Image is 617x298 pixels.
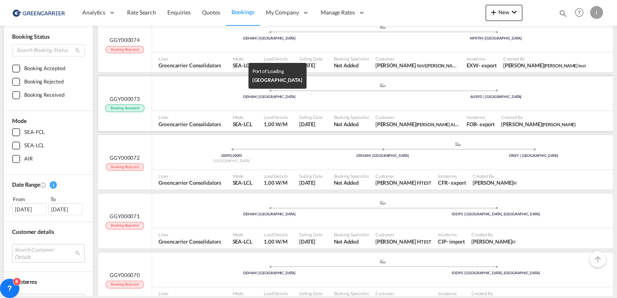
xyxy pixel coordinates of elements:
[232,62,252,69] span: SEA-LCL
[232,153,242,158] span: 20095
[375,56,460,62] span: Customer
[458,153,609,158] div: ISREY | [GEOGRAPHIC_DATA]
[24,128,45,136] div: SEA-FCL
[299,114,323,120] span: Sailing Date
[334,290,369,296] span: Booking Specialist
[299,62,323,69] span: 19 Aug 2025
[467,114,495,120] span: Incoterms
[375,179,431,186] span: ISabel H TEST
[375,238,431,245] span: ISabel H TEST
[486,5,522,21] button: icon-plus 400-fgNewicon-chevron-down
[438,173,466,179] span: Incoterms
[158,62,221,69] span: Greencarrier Consolidators
[264,238,288,245] span: 1,00 W/M
[378,83,388,87] md-icon: assets/icons/custom/ship-fill.svg
[264,62,288,69] span: 1,00 W/M
[542,122,575,127] span: [PERSON_NAME]
[232,56,252,62] span: Mode
[544,63,586,68] span: [PERSON_NAME] test
[299,179,323,186] span: 12 Aug 2025
[252,76,302,85] div: [GEOGRAPHIC_DATA]
[448,179,466,186] div: - export
[40,182,46,188] md-icon: Created On
[590,6,603,19] div: I
[232,238,252,245] span: SEA-LCL
[334,62,369,69] span: Not Added
[299,238,323,245] span: 12 Aug 2025
[375,290,431,296] span: Customer
[334,231,369,238] span: Booking Specialist
[12,195,85,215] span: From To [DATE][DATE]
[110,154,140,161] span: GGY000072
[426,62,484,69] span: [PERSON_NAME] & Co. GmbH
[473,173,517,179] span: Created By
[12,33,50,40] span: Booking Status
[334,173,369,179] span: Booking Specialist
[512,239,515,244] span: H
[12,181,40,188] span: Date Range
[158,173,221,179] span: Liner
[82,8,105,17] span: Analytics
[12,228,54,235] span: Customer details
[590,251,606,267] button: Go to Top
[438,179,466,186] span: CFR export
[264,114,288,120] span: Load Details
[24,142,44,150] div: SEA-LCL
[572,6,590,20] div: Help
[12,228,85,236] div: Customer details
[158,114,221,120] span: Liner
[421,239,431,244] span: TEST
[252,67,302,76] div: Port of Loading
[378,25,388,29] md-icon: assets/icons/custom/ship-fill.svg
[266,8,299,17] span: My Company
[232,231,252,238] span: Mode
[471,290,515,296] span: Created By
[299,56,323,62] span: Sailing Date
[467,121,495,128] span: FOB export
[264,179,288,186] span: 1,00 W/M
[232,179,252,186] span: SEA-LCL
[12,142,85,150] md-checkbox: SEA-LCL
[321,8,355,17] span: Manage Rates
[438,238,446,245] div: CIP
[24,155,33,163] div: AIR
[378,200,388,204] md-icon: assets/icons/custom/ship-fill.svg
[471,238,515,245] span: ISabel H
[476,121,494,128] div: - export
[202,9,220,16] span: Quotes
[221,153,232,158] span: 20095
[559,9,567,21] div: icon-magnify
[110,95,140,102] span: GGY000073
[438,179,448,186] div: CFR
[158,56,221,62] span: Liner
[105,104,144,112] span: Booking Accepted
[75,48,81,54] md-icon: icon-magnify
[231,153,232,158] span: |
[264,231,288,238] span: Load Details
[98,18,613,73] div: GGY000074 Booking Rejected assets/icons/custom/ship-fill.svgassets/icons/custom/roll-o-plane.svgP...
[334,121,369,128] span: Not Added
[48,203,83,215] div: [DATE]
[110,36,140,44] span: GGY000074
[421,180,431,185] span: TEST
[503,56,586,62] span: Created By
[513,180,516,185] span: H
[264,173,288,179] span: Load Details
[299,231,323,238] span: Sailing Date
[438,238,465,245] span: CIP import
[334,56,369,62] span: Booking Specialist
[12,33,85,41] div: Booking Status
[489,7,498,17] md-icon: icon-plus 400-fg
[509,7,519,17] md-icon: icon-chevron-down
[264,56,288,62] span: Load Details
[12,278,37,285] span: Incoterms
[156,271,383,276] div: DEHAM | [GEOGRAPHIC_DATA]
[12,117,27,124] span: Mode
[12,128,85,136] md-checkbox: SEA-FCL
[501,114,575,120] span: Created By
[383,94,609,100] div: AUSYD | [GEOGRAPHIC_DATA]
[334,179,369,186] span: Not Added
[299,121,323,128] span: 27 Aug 2025
[12,4,67,22] img: 1378a7308afe11ef83610d9e779c6b34.png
